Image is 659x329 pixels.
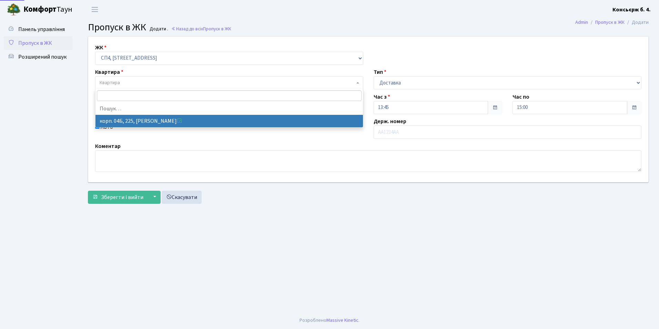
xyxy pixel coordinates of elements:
[148,26,168,32] small: Додати .
[95,68,123,76] label: Квартира
[18,26,65,33] span: Панель управління
[374,93,390,101] label: Час з
[23,4,72,16] span: Таун
[86,4,103,15] button: Переключити навігацію
[18,53,67,61] span: Розширений пошук
[18,39,52,47] span: Пропуск в ЖК
[95,43,107,52] label: ЖК
[612,6,651,13] b: Консьєрж б. 4.
[3,50,72,64] a: Розширений пошук
[575,19,588,26] a: Admin
[101,193,143,201] span: Зберегти і вийти
[3,22,72,36] a: Панель управління
[95,142,121,150] label: Коментар
[513,93,529,101] label: Час по
[7,3,21,17] img: logo.png
[171,26,231,32] a: Назад до всіхПропуск в ЖК
[374,126,642,139] input: АА1234АА
[162,191,202,204] a: Скасувати
[95,115,363,127] li: корп. 04Б, 225, [PERSON_NAME]
[612,6,651,14] a: Консьєрж б. 4.
[95,102,363,115] li: Пошук…
[595,19,625,26] a: Пропуск в ЖК
[23,4,57,15] b: Комфорт
[3,36,72,50] a: Пропуск в ЖК
[326,317,358,324] a: Massive Kinetic
[88,20,146,34] span: Пропуск в ЖК
[625,19,649,26] li: Додати
[374,117,406,126] label: Держ. номер
[565,15,659,30] nav: breadcrumb
[300,317,359,324] div: Розроблено .
[100,79,120,86] span: Квартира
[374,68,386,76] label: Тип
[88,191,148,204] button: Зберегти і вийти
[203,26,231,32] span: Пропуск в ЖК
